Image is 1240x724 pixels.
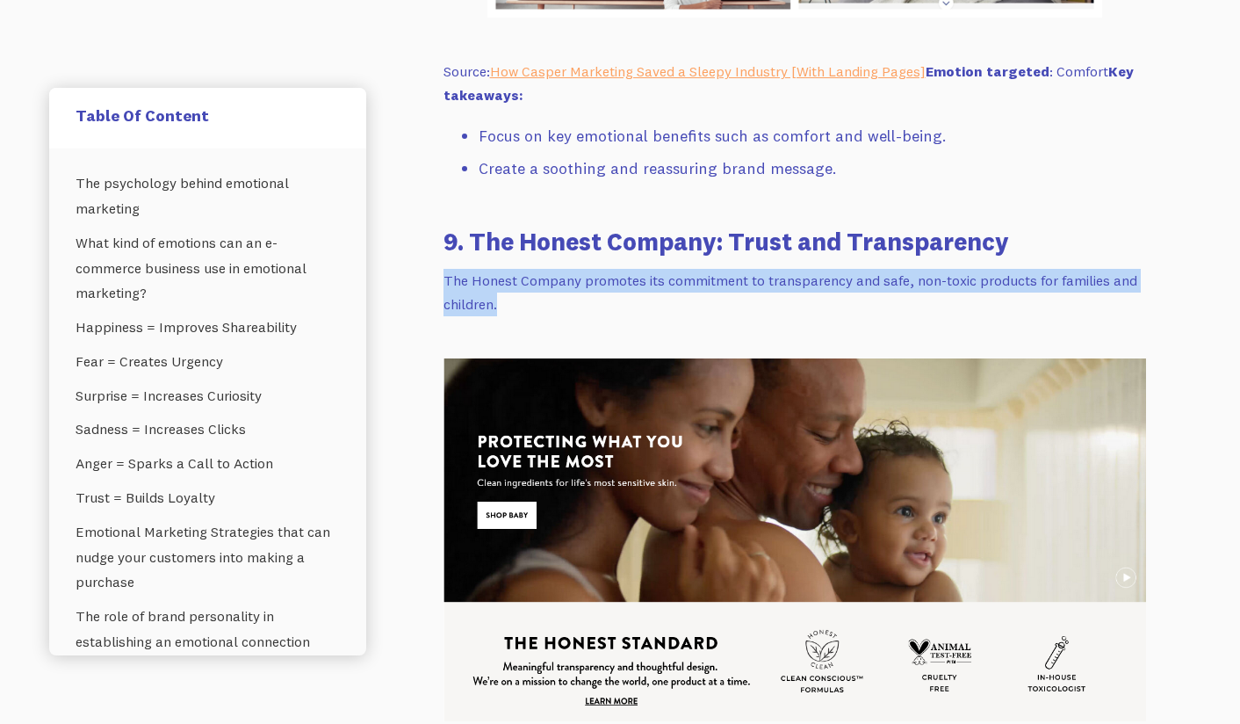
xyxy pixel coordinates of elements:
[479,124,1146,149] li: Focus on key emotional benefits such as comfort and well-being.
[76,481,340,515] a: Trust = Builds Loyalty
[490,62,926,80] a: How Casper Marketing Saved a Sleepy Industry [With Landing Pages]
[76,515,340,599] a: Emotional Marketing Strategies that can nudge your customers into making a purchase
[479,156,1146,182] li: Create a soothing and reassuring brand message.
[443,224,1146,258] h3: 9. The Honest Company: Trust and Transparency
[76,226,340,310] a: What kind of emotions can an e-commerce business use in emotional marketing?
[926,62,1049,80] strong: Emotion targeted
[76,600,340,660] a: The role of brand personality in establishing an emotional connection
[76,105,340,126] h5: Table Of Content
[443,269,1146,315] p: The Honest Company promotes its commitment to transparency and safe, non-toxic products for famil...
[76,447,340,481] a: Anger = Sparks a Call to Action
[76,344,340,379] a: Fear = Creates Urgency
[443,60,1146,106] p: Source: : Comfort
[76,413,340,447] a: Sadness = Increases Clicks
[76,379,340,413] a: Surprise = Increases Curiosity
[76,166,340,226] a: The psychology behind emotional marketing
[76,310,340,344] a: Happiness = Improves Shareability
